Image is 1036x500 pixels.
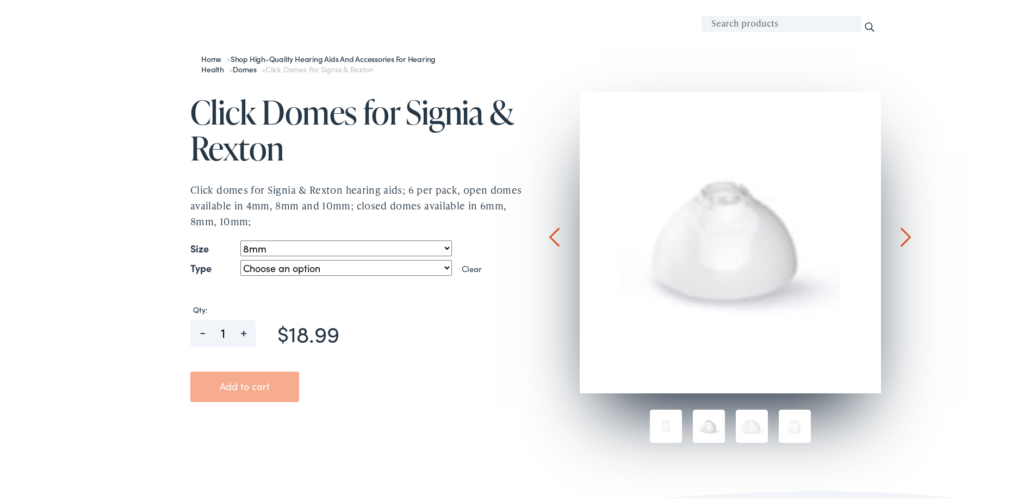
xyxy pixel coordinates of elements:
p: Click domes for Signia & Rexton hearing aids; 6 per pack, open domes available in 4mm, 8mm and 10... [190,180,522,227]
label: Qty: [190,303,520,312]
bdi: 18.99 [277,316,339,346]
label: Size [190,237,209,256]
img: 4mm Click domes for Signia & Rexton hearing aids available online at Estes Audiology [650,408,682,441]
input: Search products [702,14,861,30]
span: $ [277,316,289,346]
h1: Click Domes for Signia & Rexton [190,92,522,164]
a: Shop High-Quality Hearing Aids and Accessories for Hearing Health [201,51,436,73]
img: 6mm Click domes for Signia & Rexton hearing aids available online at Estes Audiology [779,408,811,441]
span: + [231,318,256,335]
span: Click Domes for Signia & Rexton [265,61,373,72]
img: 10mm Click domes for Signia & Rexton hearing aids available online at Estes Audiology [736,408,768,441]
a: Home [201,51,227,62]
a: Clear [462,261,482,272]
label: Type [190,256,212,276]
img: 10426012-8mm [580,90,881,391]
a: Domes [233,61,262,72]
button: Add to cart [190,369,299,400]
img: 8mm Click domes for Signia & Rexton hearing aids available online at Estes Audiology [693,408,725,441]
span: - [190,318,215,335]
input: Search [864,19,876,31]
span: » » » [201,51,436,73]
